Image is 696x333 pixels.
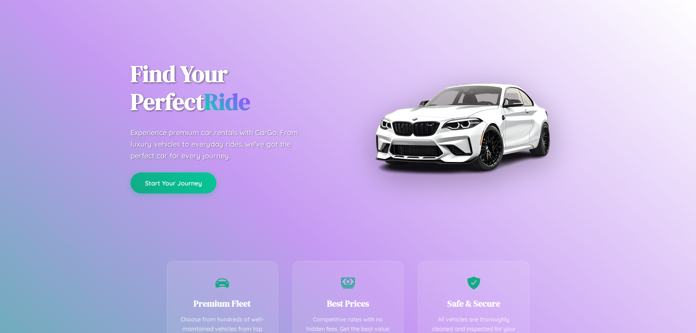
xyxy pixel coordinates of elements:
[204,86,250,117] span: Ride
[304,297,393,309] h3: Best Prices
[130,127,312,162] p: Experience premium car rentals with CarGo. From luxury vehicles to everyday rides, we've got the ...
[130,60,337,116] h1: Find Your Perfect
[372,36,553,217] img: Premium BMW car rental vehicle
[429,297,518,309] h3: Safe & Secure
[178,297,267,309] h3: Premium Fleet
[130,172,216,193] button: Start Your Journey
